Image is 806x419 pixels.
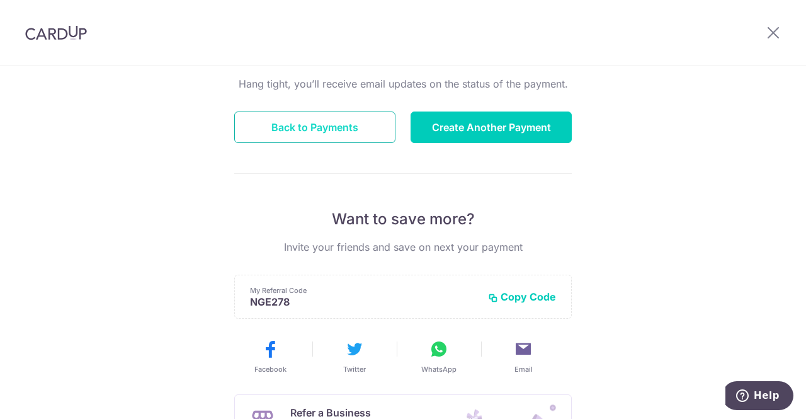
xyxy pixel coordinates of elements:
span: Twitter [343,364,366,374]
p: NGE278 [250,296,478,308]
button: Twitter [317,339,392,374]
span: Email [514,364,533,374]
button: WhatsApp [402,339,476,374]
p: Want to save more? [234,209,572,229]
img: CardUp [25,25,87,40]
span: WhatsApp [421,364,457,374]
button: Email [486,339,560,374]
button: Facebook [233,339,307,374]
span: Facebook [254,364,287,374]
button: Create Another Payment [411,112,572,143]
p: My Referral Code [250,285,478,296]
p: Invite your friends and save on next your payment [234,239,572,255]
iframe: Opens a widget where you can find more information [725,381,793,413]
p: Hang tight, you’ll receive email updates on the status of the payment. [234,76,572,91]
button: Back to Payments [234,112,395,143]
button: Copy Code [488,290,556,303]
